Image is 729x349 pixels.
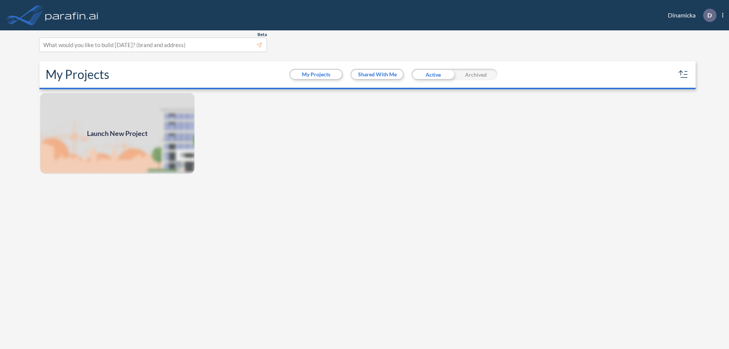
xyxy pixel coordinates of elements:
[44,8,100,23] img: logo
[352,70,403,79] button: Shared With Me
[677,68,690,81] button: sort
[257,32,267,38] span: Beta
[87,128,148,139] span: Launch New Project
[707,12,712,19] p: D
[39,92,195,174] a: Launch New Project
[39,92,195,174] img: add
[656,9,723,22] div: Dinamicka
[46,67,109,82] h2: My Projects
[454,69,497,80] div: Archived
[290,70,342,79] button: My Projects
[412,69,454,80] div: Active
